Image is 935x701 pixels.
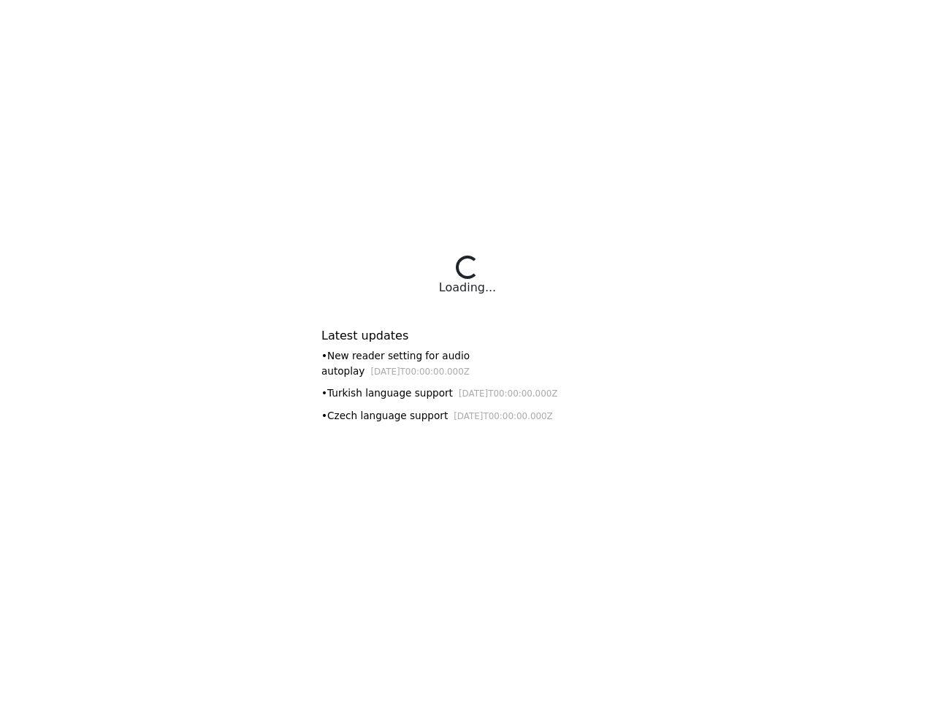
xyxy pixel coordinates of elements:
small: [DATE]T00:00:00.000Z [459,388,558,399]
small: [DATE]T00:00:00.000Z [370,367,470,377]
div: • Turkish language support [321,386,614,401]
div: • New reader setting for audio autoplay [321,348,614,378]
div: • Czech language support [321,408,614,424]
h6: Latest updates [321,329,614,342]
div: Loading... [439,279,496,296]
small: [DATE]T00:00:00.000Z [454,411,553,421]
